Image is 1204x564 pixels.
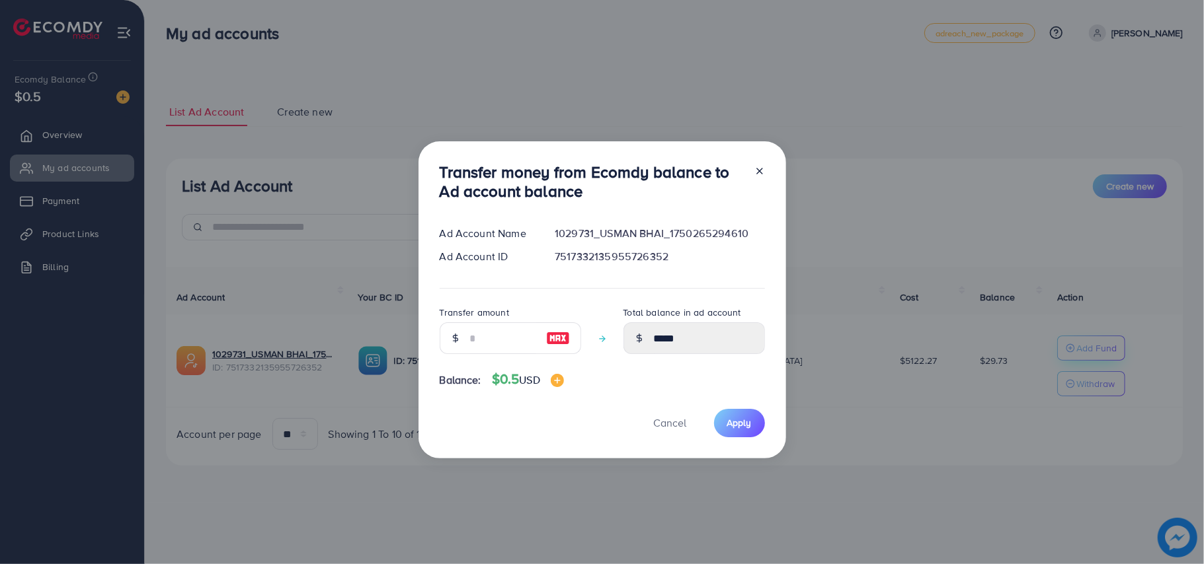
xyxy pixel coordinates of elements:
[546,330,570,346] img: image
[519,372,540,387] span: USD
[544,249,775,264] div: 7517332135955726352
[544,226,775,241] div: 1029731_USMAN BHAI_1750265294610
[654,415,687,430] span: Cancel
[440,162,744,201] h3: Transfer money from Ecomdy balance to Ad account balance
[440,306,509,319] label: Transfer amount
[714,409,765,437] button: Apply
[727,416,752,429] span: Apply
[637,409,703,437] button: Cancel
[551,374,564,387] img: image
[429,249,545,264] div: Ad Account ID
[623,306,741,319] label: Total balance in ad account
[429,226,545,241] div: Ad Account Name
[492,371,564,388] h4: $0.5
[440,372,481,388] span: Balance:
